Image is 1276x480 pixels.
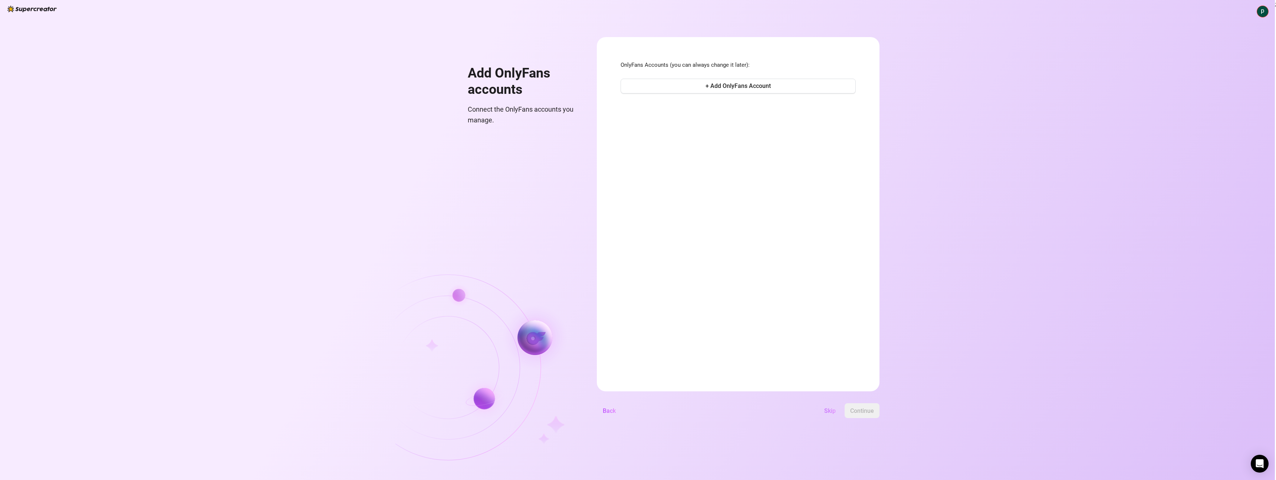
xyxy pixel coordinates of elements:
[597,403,622,418] button: Back
[845,403,879,418] button: Continue
[621,61,856,70] span: OnlyFans Accounts (you can always change it later):
[706,82,771,89] span: + Add OnlyFans Account
[1257,6,1268,17] img: ACg8ocLGtKzN--z8u2gDWAwBGAItA22D4kT5Vrqa3AsDFtnl-iexbQ=s96-c
[468,104,579,125] span: Connect the OnlyFans accounts you manage.
[621,79,856,93] button: + Add OnlyFans Account
[824,407,836,414] span: Skip
[468,65,579,98] h1: Add OnlyFans accounts
[818,403,842,418] button: Skip
[603,407,616,414] span: Back
[7,6,57,12] img: logo
[1251,455,1269,473] div: Open Intercom Messenger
